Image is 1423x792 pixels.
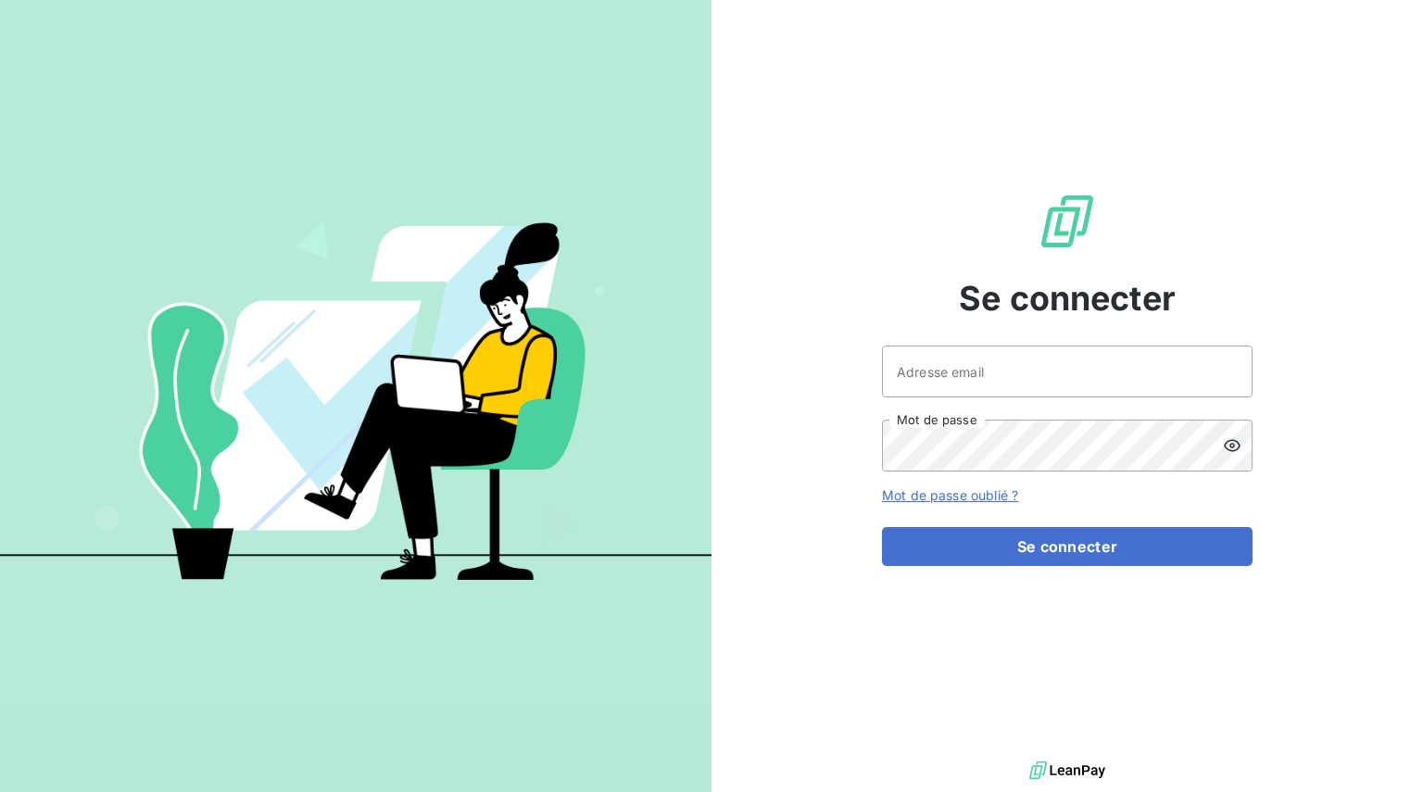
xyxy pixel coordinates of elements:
[1038,192,1097,251] img: Logo LeanPay
[1029,757,1105,785] img: logo
[882,346,1253,397] input: placeholder
[959,273,1176,323] span: Se connecter
[882,487,1018,503] a: Mot de passe oublié ?
[882,527,1253,566] button: Se connecter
